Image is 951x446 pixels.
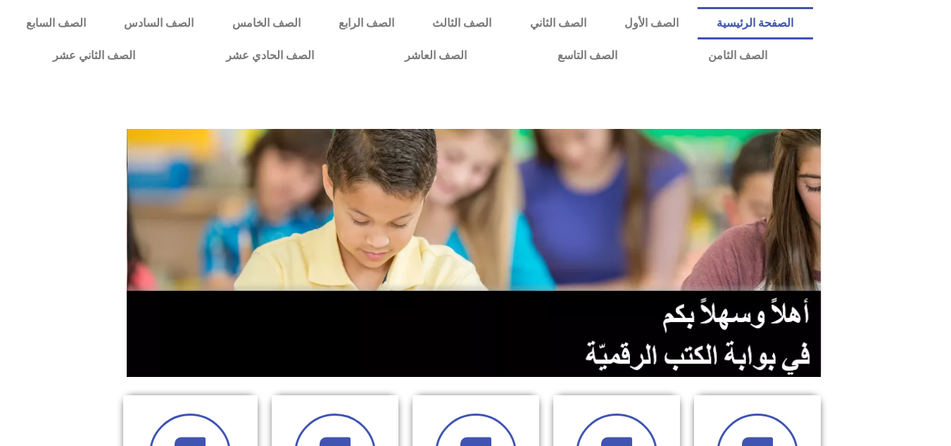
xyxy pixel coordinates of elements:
[180,39,359,72] a: الصف الحادي عشر
[605,7,698,39] a: الصف الأول
[320,7,413,39] a: الصف الرابع
[7,39,180,72] a: الصف الثاني عشر
[413,7,510,39] a: الصف الثالث
[511,7,605,39] a: الصف الثاني
[662,39,812,72] a: الصف الثامن
[7,7,105,39] a: الصف السابع
[512,39,662,72] a: الصف التاسع
[105,7,213,39] a: الصف السادس
[213,7,320,39] a: الصف الخامس
[359,39,512,72] a: الصف العاشر
[698,7,812,39] a: الصفحة الرئيسية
